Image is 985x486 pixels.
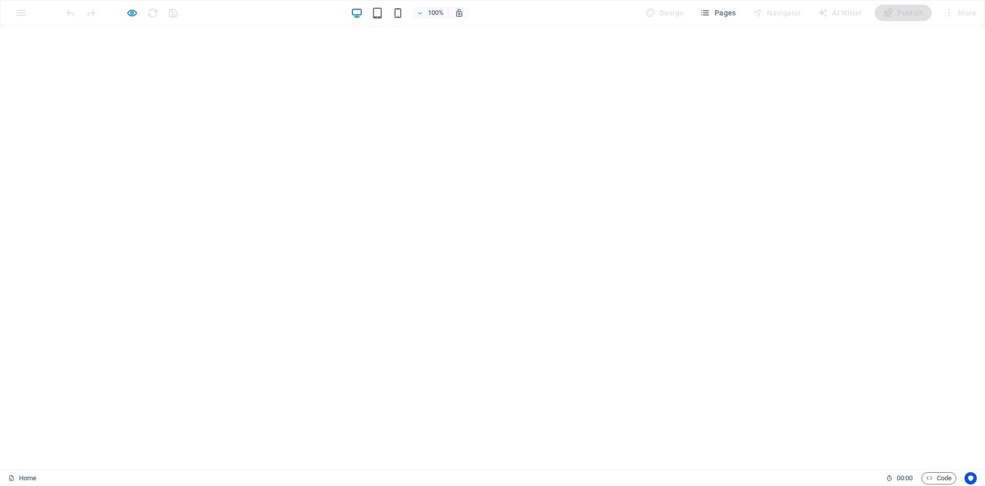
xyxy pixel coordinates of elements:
[921,472,956,484] button: Code
[897,472,913,484] span: 00 00
[926,472,952,484] span: Code
[700,8,736,18] span: Pages
[904,474,905,482] span: :
[428,7,444,19] h6: 100%
[696,5,740,21] button: Pages
[886,472,913,484] h6: Session time
[126,7,138,19] button: Click here to leave preview mode and continue editing
[455,8,464,17] i: On resize automatically adjust zoom level to fit chosen device.
[964,472,977,484] button: Usercentrics
[412,7,449,19] button: 100%
[8,472,36,484] a: Click to cancel selection. Double-click to open Pages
